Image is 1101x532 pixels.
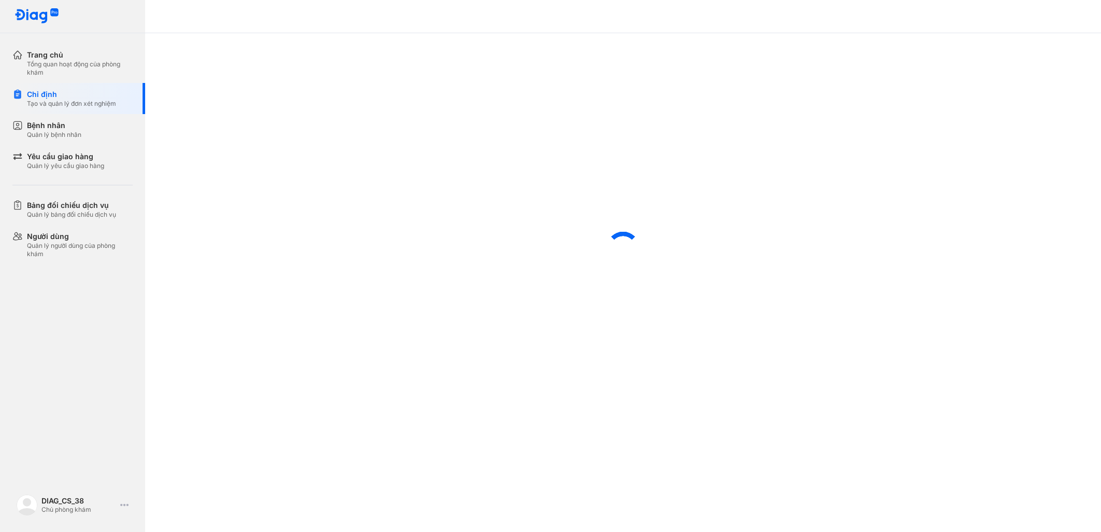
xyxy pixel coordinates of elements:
div: Quản lý bảng đối chiếu dịch vụ [27,211,116,219]
div: Người dùng [27,231,133,242]
div: Quản lý bệnh nhân [27,131,81,139]
div: Trang chủ [27,50,133,60]
div: Yêu cầu giao hàng [27,151,104,162]
div: Bệnh nhân [27,120,81,131]
img: logo [15,8,59,24]
div: Chỉ định [27,89,116,100]
div: Chủ phòng khám [41,506,116,514]
div: DIAG_CS_38 [41,496,116,506]
img: logo [17,495,37,515]
div: Bảng đối chiếu dịch vụ [27,200,116,211]
div: Tạo và quản lý đơn xét nghiệm [27,100,116,108]
div: Quản lý yêu cầu giao hàng [27,162,104,170]
div: Tổng quan hoạt động của phòng khám [27,60,133,77]
div: Quản lý người dùng của phòng khám [27,242,133,258]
